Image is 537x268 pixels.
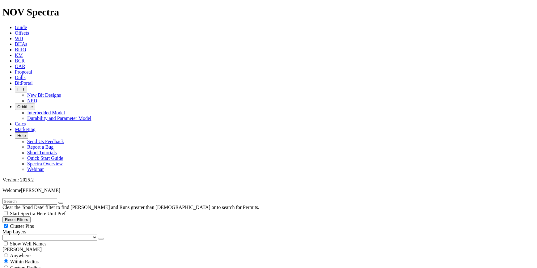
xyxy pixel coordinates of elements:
a: Marketing [15,127,36,132]
div: Version: 2025.2 [2,177,535,183]
span: Start Spectra Here [10,211,46,216]
span: Cluster Pins [10,223,34,229]
span: FTT [17,87,25,91]
span: Help [17,133,26,138]
span: OrbitLite [17,104,33,109]
span: Anywhere [10,253,31,258]
a: Quick Start Guide [27,155,63,161]
input: Start Spectra Here [4,211,8,215]
a: Calcs [15,121,26,126]
a: Webinar [27,167,44,172]
a: WD [15,36,23,41]
a: Offsets [15,30,29,36]
a: Send Us Feedback [27,139,64,144]
span: Clear the 'Spud Date' filter to find [PERSON_NAME] and Runs greater than [DEMOGRAPHIC_DATA] or to... [2,205,259,210]
h1: NOV Spectra [2,6,535,18]
a: New Bit Designs [27,92,61,98]
a: Interbedded Model [27,110,65,115]
a: Durability and Parameter Model [27,116,91,121]
span: [PERSON_NAME] [21,188,60,193]
a: Proposal [15,69,32,74]
input: Search [2,198,57,205]
a: Dulls [15,75,26,80]
a: KM [15,53,23,58]
a: BitIQ [15,47,26,52]
a: Report a Bug [27,144,53,150]
a: BHAs [15,41,27,47]
span: Unit Pref [47,211,66,216]
button: Help [15,132,28,139]
button: FTT [15,86,27,92]
span: Show Well Names [10,241,46,246]
a: Spectra Overview [27,161,63,166]
button: Reset Filters [2,216,31,223]
a: NPD [27,98,37,103]
button: OrbitLite [15,104,35,110]
span: Within Radius [10,259,39,264]
a: Guide [15,25,27,30]
a: BitPortal [15,80,33,86]
a: Short Tutorials [27,150,57,155]
a: OAR [15,64,25,69]
div: [PERSON_NAME] [2,247,535,252]
a: BCR [15,58,25,63]
span: Map Layers [2,229,26,234]
p: Welcome [2,188,535,193]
